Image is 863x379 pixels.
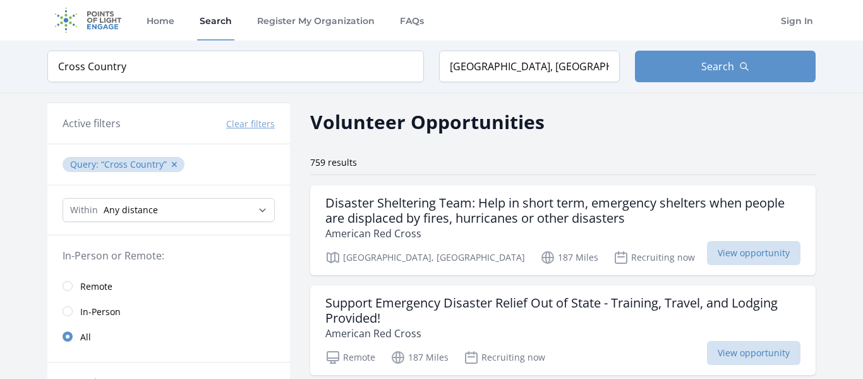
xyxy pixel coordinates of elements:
[63,248,275,263] legend: In-Person or Remote:
[613,250,695,265] p: Recruiting now
[310,156,357,168] span: 759 results
[325,326,800,341] p: American Red Cross
[325,350,375,365] p: Remote
[439,51,620,82] input: Location
[635,51,816,82] button: Search
[325,196,800,226] h3: Disaster Sheltering Team: Help in short term, emergency shelters when people are displaced by fir...
[47,51,424,82] input: Keyword
[47,299,290,324] a: In-Person
[707,341,800,365] span: View opportunity
[80,280,112,293] span: Remote
[63,198,275,222] select: Search Radius
[310,185,816,275] a: Disaster Sheltering Team: Help in short term, emergency shelters when people are displaced by fir...
[80,306,121,318] span: In-Person
[47,273,290,299] a: Remote
[464,350,545,365] p: Recruiting now
[70,158,101,170] span: Query :
[226,118,275,130] button: Clear filters
[325,295,800,326] h3: Support Emergency Disaster Relief Out of State - Training, Travel, and Lodging Provided!
[63,116,121,131] h3: Active filters
[701,59,734,74] span: Search
[47,324,290,349] a: All
[310,285,816,375] a: Support Emergency Disaster Relief Out of State - Training, Travel, and Lodging Provided! American...
[325,226,800,241] p: American Red Cross
[707,241,800,265] span: View opportunity
[171,158,178,171] button: ✕
[80,331,91,344] span: All
[325,250,525,265] p: [GEOGRAPHIC_DATA], [GEOGRAPHIC_DATA]
[540,250,598,265] p: 187 Miles
[101,158,167,170] q: Cross Country
[310,108,545,136] h2: Volunteer Opportunities
[390,350,449,365] p: 187 Miles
